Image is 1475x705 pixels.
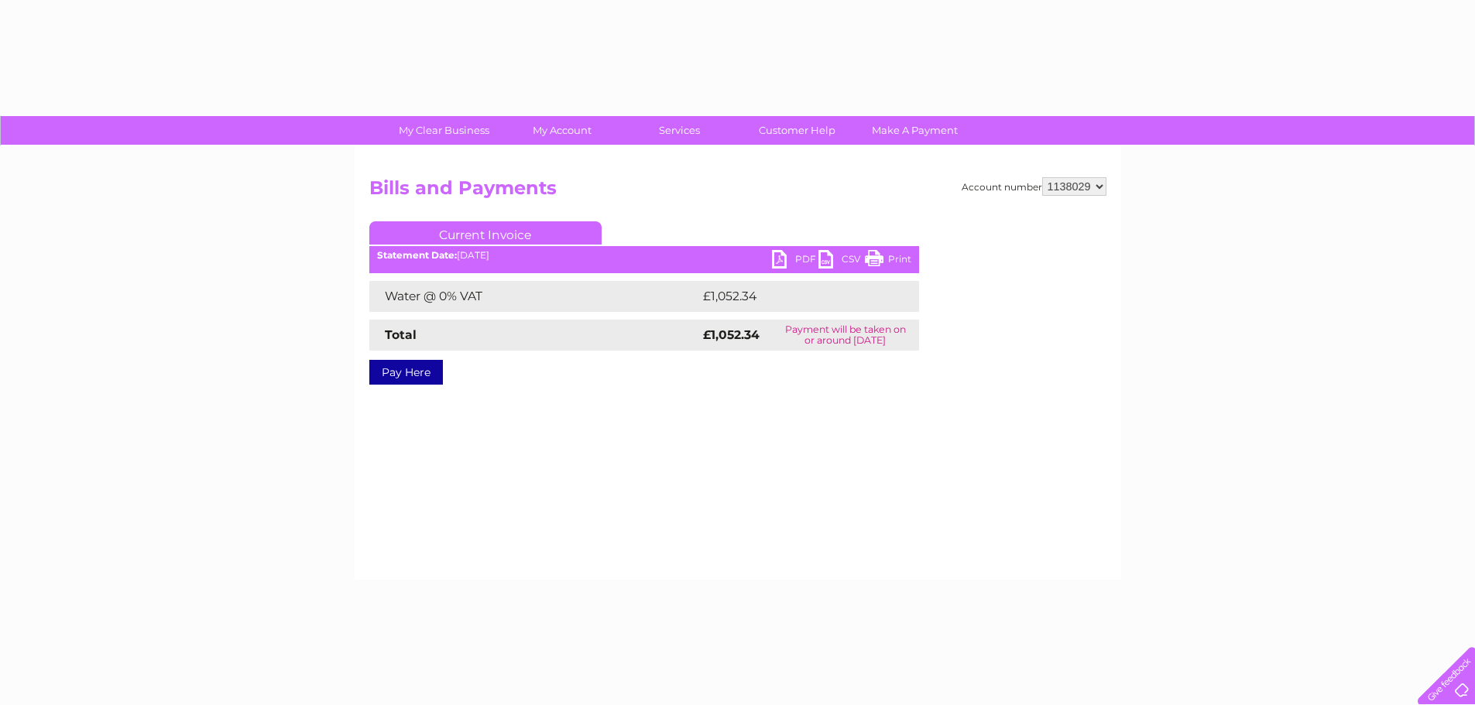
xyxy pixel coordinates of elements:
[498,116,626,145] a: My Account
[818,250,865,272] a: CSV
[369,177,1106,207] h2: Bills and Payments
[377,249,457,261] b: Statement Date:
[699,281,894,312] td: £1,052.34
[380,116,508,145] a: My Clear Business
[369,360,443,385] a: Pay Here
[703,327,760,342] strong: £1,052.34
[385,327,417,342] strong: Total
[733,116,861,145] a: Customer Help
[369,221,602,245] a: Current Invoice
[369,250,919,261] div: [DATE]
[772,320,918,351] td: Payment will be taken on or around [DATE]
[962,177,1106,196] div: Account number
[851,116,979,145] a: Make A Payment
[369,281,699,312] td: Water @ 0% VAT
[772,250,818,272] a: PDF
[865,250,911,272] a: Print
[616,116,743,145] a: Services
